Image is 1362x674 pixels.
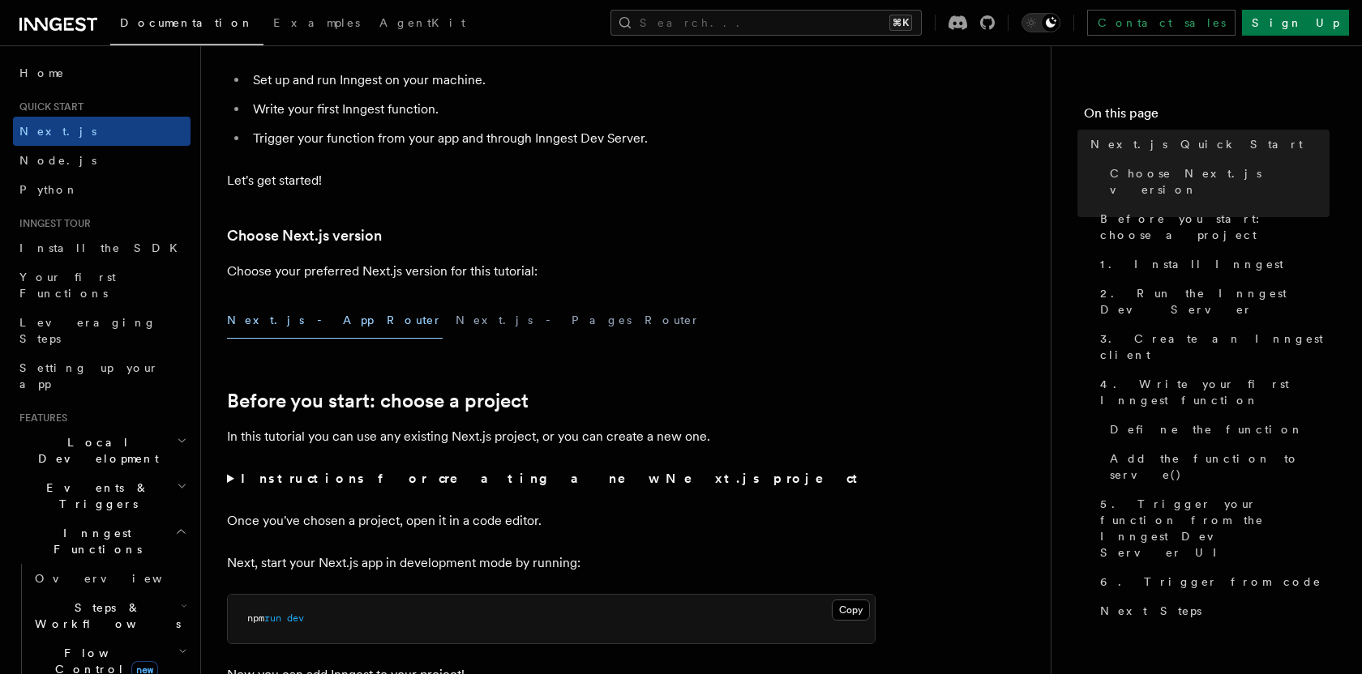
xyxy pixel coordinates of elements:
span: Install the SDK [19,241,187,254]
span: npm [247,612,264,624]
li: Trigger your function from your app and through Inngest Dev Server. [248,127,876,150]
a: 3. Create an Inngest client [1094,324,1330,369]
a: Next.js [13,117,191,146]
button: Steps & Workflows [28,593,191,638]
span: Events & Triggers [13,480,177,512]
button: Next.js - Pages Router [456,302,700,339]
a: Setting up your app [13,353,191,399]
p: Next, start your Next.js app in development mode by running: [227,552,876,574]
span: Documentation [120,16,254,29]
a: Add the function to serve() [1103,444,1330,489]
p: In this tutorial you can use any existing Next.js project, or you can create a new one. [227,425,876,448]
a: 4. Write your first Inngest function [1094,369,1330,415]
a: Contact sales [1087,10,1236,36]
span: Features [13,412,67,424]
a: Before you start: choose a project [1094,204,1330,250]
a: Sign Up [1242,10,1349,36]
span: Python [19,183,79,196]
span: Inngest Functions [13,525,175,557]
a: Examples [263,5,370,44]
button: Next.js - App Router [227,302,443,339]
li: Write your first Inngest function. [248,98,876,121]
button: Local Development [13,428,191,473]
span: Define the function [1110,421,1304,437]
button: Toggle dark mode [1021,13,1060,32]
span: Next.js [19,125,96,138]
p: Once you've chosen a project, open it in a code editor. [227,510,876,532]
span: Leveraging Steps [19,316,156,345]
span: Quick start [13,100,84,113]
span: 1. Install Inngest [1100,256,1283,272]
span: Local Development [13,434,177,467]
a: Leveraging Steps [13,308,191,353]
span: Next Steps [1100,603,1201,619]
span: Next.js Quick Start [1090,136,1303,152]
span: run [264,612,281,624]
a: 1. Install Inngest [1094,250,1330,279]
a: Define the function [1103,415,1330,444]
a: Before you start: choose a project [227,390,529,412]
span: Home [19,65,65,81]
span: Steps & Workflows [28,599,181,632]
a: 6. Trigger from code [1094,567,1330,596]
span: 4. Write your first Inngest function [1100,376,1330,408]
button: Events & Triggers [13,473,191,518]
li: Set up and run Inngest on your machine. [248,69,876,92]
a: 2. Run the Inngest Dev Server [1094,279,1330,324]
a: Node.js [13,146,191,175]
h4: On this page [1084,104,1330,130]
a: Choose Next.js version [1103,159,1330,204]
span: Setting up your app [19,361,159,390]
kbd: ⌘K [889,15,912,31]
button: Copy [832,599,870,621]
button: Inngest Functions [13,518,191,564]
span: dev [287,612,304,624]
summary: Instructions for creating a new Next.js project [227,467,876,490]
button: Search...⌘K [610,10,922,36]
p: Choose your preferred Next.js version for this tutorial: [227,260,876,283]
span: 5. Trigger your function from the Inngest Dev Server UI [1100,496,1330,561]
a: Overview [28,564,191,593]
span: 3. Create an Inngest client [1100,331,1330,363]
a: Choose Next.js version [227,224,382,247]
a: AgentKit [370,5,475,44]
a: 5. Trigger your function from the Inngest Dev Server UI [1094,489,1330,567]
a: Next Steps [1094,596,1330,625]
a: Install the SDK [13,233,191,262]
span: Your first Functions [19,271,116,300]
span: Examples [273,16,360,29]
a: Python [13,175,191,204]
span: Overview [35,572,202,585]
span: AgentKit [379,16,465,29]
span: 2. Run the Inngest Dev Server [1100,285,1330,318]
span: Before you start: choose a project [1100,211,1330,243]
a: Home [13,58,191,87]
p: Let's get started! [227,169,876,192]
a: Next.js Quick Start [1084,130,1330,159]
span: Inngest tour [13,217,91,230]
strong: Instructions for creating a new Next.js project [241,471,864,486]
span: Add the function to serve() [1110,450,1330,483]
span: 6. Trigger from code [1100,574,1321,590]
a: Your first Functions [13,262,191,308]
a: Documentation [110,5,263,45]
span: Choose Next.js version [1110,165,1330,198]
span: Node.js [19,154,96,167]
